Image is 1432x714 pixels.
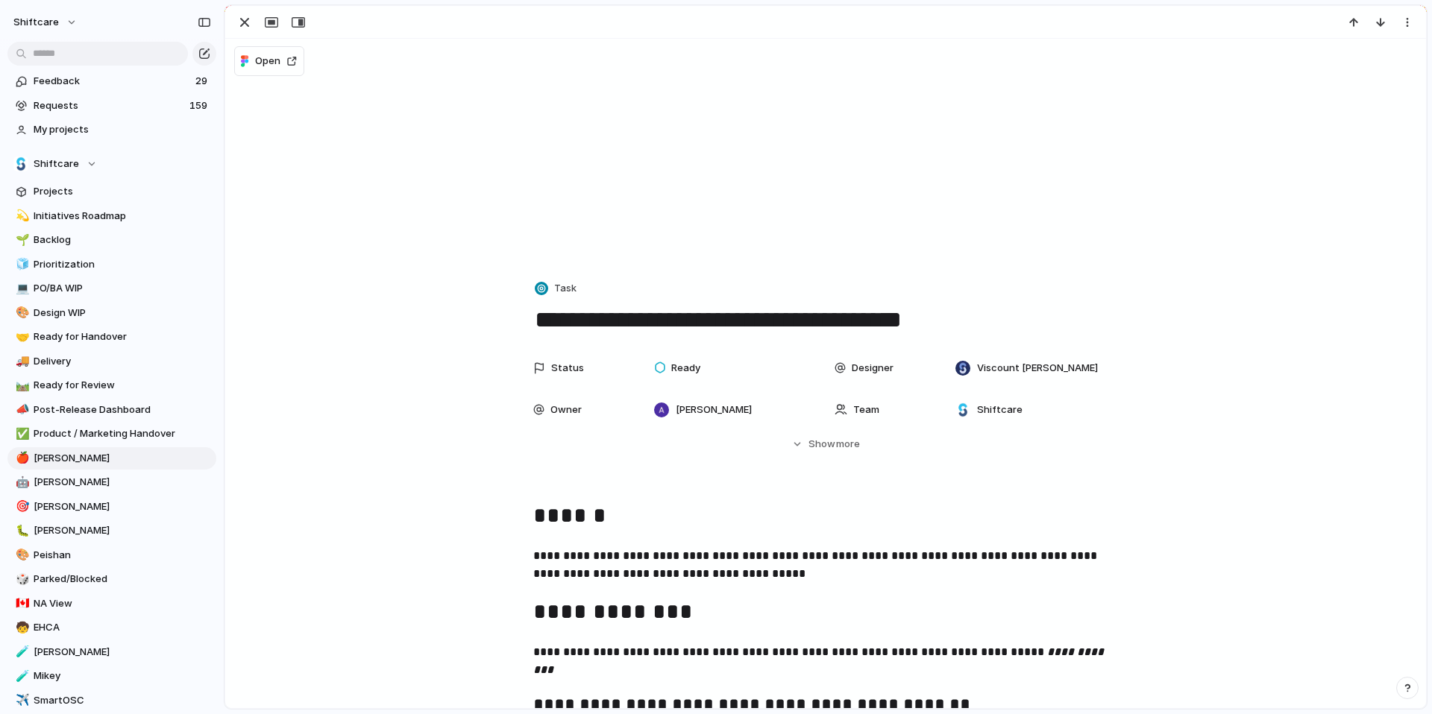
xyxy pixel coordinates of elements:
[34,451,211,466] span: [PERSON_NAME]
[34,257,211,272] span: Prioritization
[977,402,1023,417] span: Shiftcare
[13,306,28,320] button: 🎨
[7,496,216,518] a: 🎯[PERSON_NAME]
[13,15,59,30] span: shiftcare
[13,209,28,224] button: 💫
[16,595,26,612] div: 🇨🇦
[7,665,216,687] a: 🧪Mikey
[34,475,211,490] span: [PERSON_NAME]
[13,426,28,441] button: ✅
[34,184,211,199] span: Projects
[7,326,216,348] a: 🤝Ready for Handover
[977,361,1098,376] span: Viscount [PERSON_NAME]
[7,302,216,324] a: 🎨Design WIP
[7,616,216,639] a: 🧒EHCA
[34,645,211,660] span: [PERSON_NAME]
[554,281,577,296] span: Task
[7,253,216,276] a: 🧊Prioritization
[7,119,216,141] a: My projects
[16,668,26,685] div: 🧪
[676,402,752,417] span: [PERSON_NAME]
[16,232,26,249] div: 🌱
[34,233,211,247] span: Backlog
[34,620,211,635] span: EHCA
[7,519,216,542] a: 🐛[PERSON_NAME]
[7,70,216,92] a: Feedback29
[34,426,211,441] span: Product / Marketing Handover
[7,689,216,712] a: ✈️SmartOSC
[34,122,211,137] span: My projects
[195,74,210,89] span: 29
[34,669,211,683] span: Mikey
[7,277,216,300] a: 💻PO/BA WIP
[189,98,210,113] span: 159
[7,350,216,373] a: 🚚Delivery
[16,426,26,443] div: ✅
[13,402,28,417] button: 📣
[34,523,211,538] span: [PERSON_NAME]
[7,374,216,397] a: 🛤️Ready for Review
[34,402,211,417] span: Post-Release Dashboard
[16,304,26,321] div: 🎨
[7,205,216,227] a: 💫Initiatives Roadmap
[16,498,26,515] div: 🎯
[34,209,211,224] span: Initiatives Roadmap
[7,641,216,663] a: 🧪[PERSON_NAME]
[13,548,28,563] button: 🎨
[13,329,28,344] button: 🤝
[16,353,26,370] div: 🚚
[16,449,26,467] div: 🍎
[7,544,216,566] a: 🎨Peishan
[7,180,216,203] a: Projects
[7,423,216,445] a: ✅Product / Marketing Handover
[34,548,211,563] span: Peishan
[550,402,582,417] span: Owner
[16,401,26,418] div: 📣
[7,10,85,34] button: shiftcare
[13,645,28,660] button: 🧪
[7,229,216,251] a: 🌱Backlog
[7,399,216,421] a: 📣Post-Release Dashboard
[7,447,216,470] a: 🍎[PERSON_NAME]
[255,54,280,69] span: Open
[34,596,211,611] span: NA View
[13,451,28,466] button: 🍎
[551,361,584,376] span: Status
[34,572,211,587] span: Parked/Blocked
[13,354,28,369] button: 🚚
[13,572,28,587] button: 🎲
[13,233,28,247] button: 🌱
[852,361,894,376] span: Designer
[34,306,211,320] span: Design WIP
[34,281,211,296] span: PO/BA WIP
[34,499,211,514] span: [PERSON_NAME]
[13,475,28,490] button: 🤖
[16,207,26,224] div: 💫
[7,593,216,615] a: 🇨🇦NA View
[13,620,28,635] button: 🧒
[13,596,28,611] button: 🇨🇦
[34,98,185,113] span: Requests
[16,280,26,297] div: 💻
[13,499,28,514] button: 🎯
[16,329,26,346] div: 🤝
[7,95,216,117] a: Requests159
[16,522,26,540] div: 🐛
[34,378,211,393] span: Ready for Review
